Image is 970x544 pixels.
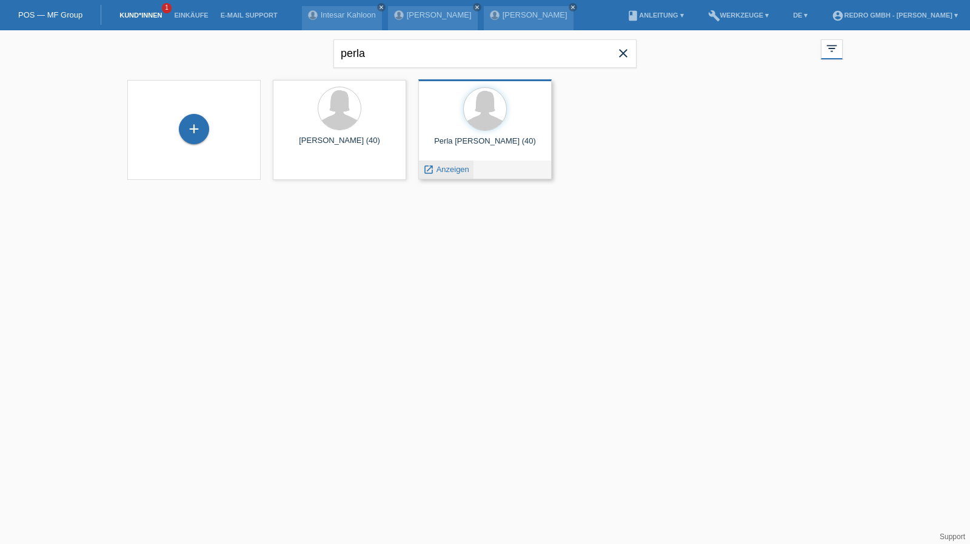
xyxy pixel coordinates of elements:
[825,42,838,55] i: filter_list
[378,4,384,10] i: close
[826,12,964,19] a: account_circleRedro GmbH - [PERSON_NAME] ▾
[702,12,775,19] a: buildWerkzeuge ▾
[940,532,965,541] a: Support
[423,164,434,175] i: launch
[168,12,214,19] a: Einkäufe
[503,10,567,19] a: [PERSON_NAME]
[162,3,172,13] span: 1
[407,10,472,19] a: [PERSON_NAME]
[113,12,168,19] a: Kund*innen
[708,10,720,22] i: build
[333,39,637,68] input: Suche...
[570,4,576,10] i: close
[179,119,209,139] div: Kund*in hinzufügen
[787,12,814,19] a: DE ▾
[473,3,481,12] a: close
[832,10,844,22] i: account_circle
[321,10,376,19] a: Intesar Kahloon
[436,165,469,174] span: Anzeigen
[283,136,396,155] div: [PERSON_NAME] (40)
[18,10,82,19] a: POS — MF Group
[474,4,480,10] i: close
[377,3,386,12] a: close
[428,136,542,156] div: Perla [PERSON_NAME] (40)
[627,10,639,22] i: book
[215,12,284,19] a: E-Mail Support
[569,3,577,12] a: close
[423,165,469,174] a: launch Anzeigen
[621,12,689,19] a: bookAnleitung ▾
[616,46,630,61] i: close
